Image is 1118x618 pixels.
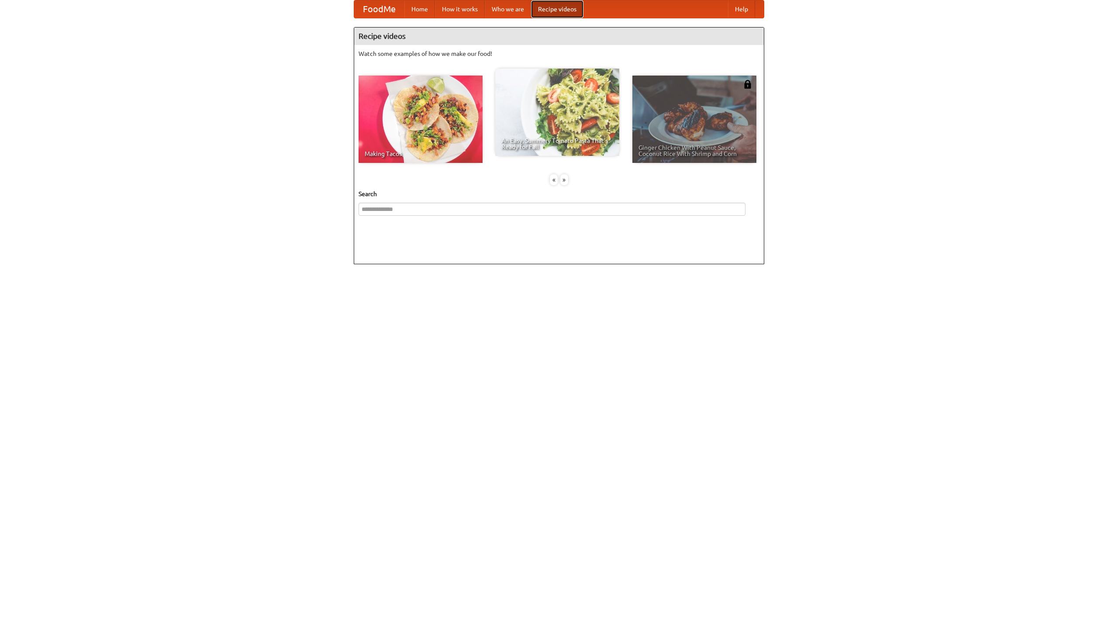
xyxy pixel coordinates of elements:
a: Who we are [485,0,531,18]
a: Recipe videos [531,0,583,18]
span: An Easy, Summery Tomato Pasta That's Ready for Fall [501,138,613,150]
a: An Easy, Summery Tomato Pasta That's Ready for Fall [495,69,619,156]
a: How it works [435,0,485,18]
h4: Recipe videos [354,28,764,45]
img: 483408.png [743,80,752,89]
div: « [550,174,558,185]
a: Help [728,0,755,18]
a: Making Tacos [359,76,483,163]
h5: Search [359,190,759,198]
span: Making Tacos [365,151,476,157]
a: Home [404,0,435,18]
div: » [560,174,568,185]
a: FoodMe [354,0,404,18]
p: Watch some examples of how we make our food! [359,49,759,58]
